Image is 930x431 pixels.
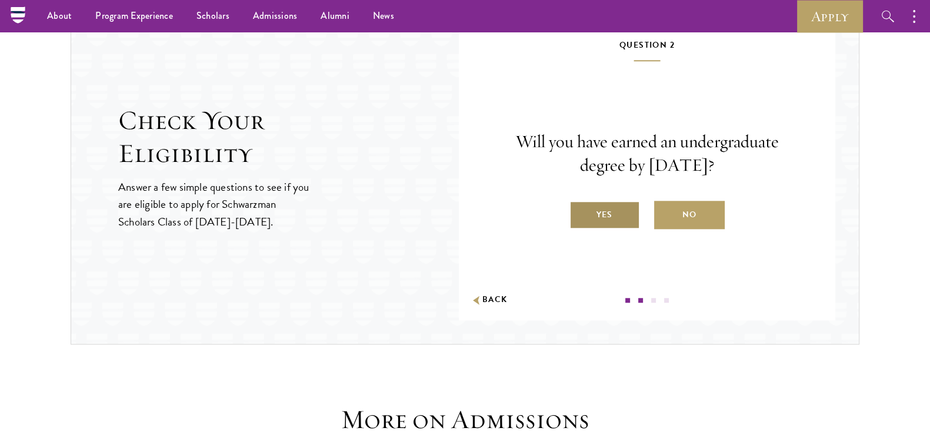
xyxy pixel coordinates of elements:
[118,104,459,170] h2: Check Your Eligibility
[494,38,800,61] h5: Question 2
[471,294,508,306] button: Back
[569,201,640,229] label: Yes
[654,201,725,229] label: No
[118,178,311,230] p: Answer a few simple questions to see if you are eligible to apply for Schwarzman Scholars Class o...
[494,130,800,177] p: Will you have earned an undergraduate degree by [DATE]?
